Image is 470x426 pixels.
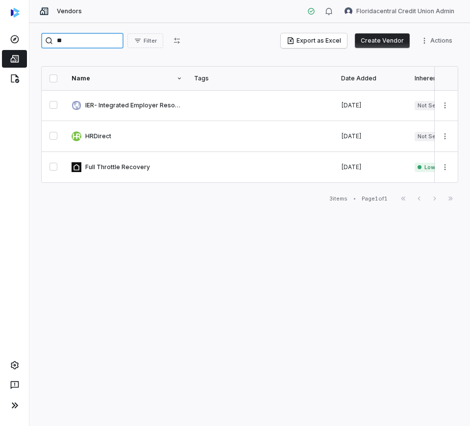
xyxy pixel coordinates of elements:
[437,98,453,113] button: More actions
[353,195,356,202] div: •
[341,75,403,82] div: Date Added
[57,7,82,15] span: Vendors
[362,195,388,202] div: Page 1 of 1
[418,33,458,48] button: More actions
[329,195,347,202] div: 3 items
[345,7,352,15] img: Floridacentral Credit Union Admin avatar
[341,101,362,109] span: [DATE]
[355,33,410,48] button: Create Vendor
[437,129,453,144] button: More actions
[144,37,157,45] span: Filter
[72,75,182,82] div: Name
[437,160,453,175] button: More actions
[194,75,329,82] div: Tags
[341,132,362,140] span: [DATE]
[339,4,460,19] button: Floridacentral Credit Union Admin avatarFloridacentral Credit Union Admin
[127,33,163,48] button: Filter
[11,8,20,18] img: svg%3e
[341,163,362,171] span: [DATE]
[415,132,441,141] span: Not Set
[356,7,454,15] span: Floridacentral Credit Union Admin
[415,101,441,110] span: Not Set
[415,163,438,172] span: Low
[281,33,347,48] button: Export as Excel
